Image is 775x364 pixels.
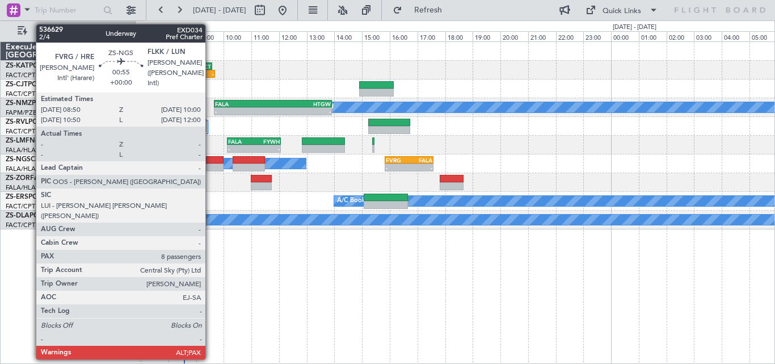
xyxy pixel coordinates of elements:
[273,101,331,107] div: HTGW
[386,164,409,171] div: -
[6,100,32,107] span: ZS-NMZ
[390,31,418,41] div: 16:00
[193,123,200,128] img: arrow-gray.svg
[6,119,28,125] span: ZS-RVL
[6,62,48,69] a: ZS-KATPC-24
[133,211,169,228] div: A/C Booked
[603,6,641,17] div: Quick Links
[183,63,210,70] div: FACT
[6,146,36,154] a: FALA/HLA
[362,31,390,41] div: 15:00
[500,31,528,41] div: 20:00
[169,31,196,41] div: 08:00
[254,145,280,152] div: -
[224,31,251,41] div: 10:00
[228,145,254,152] div: -
[6,165,36,173] a: FALA/HLA
[580,1,664,19] button: Quick Links
[6,221,35,229] a: FACT/CPT
[158,70,186,77] div: 07:37 Z
[528,31,556,41] div: 21:00
[35,2,100,19] input: Trip Number
[6,100,66,107] a: ZS-NMZPC12 NGX
[137,23,181,32] div: [DATE] - [DATE]
[215,108,273,115] div: -
[6,127,35,136] a: FACT/CPT
[386,157,409,164] div: FVRG
[6,81,28,88] span: ZS-CJT
[6,119,58,125] a: ZS-RVLPC12/NG
[6,156,31,163] span: ZS-NGS
[722,31,749,41] div: 04:00
[186,70,214,77] div: -
[6,202,35,211] a: FACT/CPT
[445,31,473,41] div: 18:00
[613,23,656,32] div: [DATE] - [DATE]
[667,31,694,41] div: 02:00
[6,175,30,182] span: ZS-ZOR
[639,31,667,41] div: 01:00
[12,22,123,40] button: Only With Activity
[155,63,183,70] div: FALA
[6,62,29,69] span: ZS-KAT
[611,31,639,41] div: 00:00
[6,90,35,98] a: FACT/CPT
[473,31,500,41] div: 19:00
[6,108,37,117] a: FAPM/PZB
[254,138,280,145] div: FYWH
[556,31,584,41] div: 22:00
[387,1,456,19] button: Refresh
[6,156,74,163] a: ZS-NGSCitation Ultra
[583,31,611,41] div: 23:00
[6,212,30,219] span: ZS-DLA
[6,81,59,88] a: ZS-CJTPC12/47E
[228,138,254,145] div: FALA
[6,175,69,182] a: ZS-ZORFalcon 2000
[6,183,36,192] a: FALA/HLA
[6,71,35,80] a: FACT/CPT
[694,31,722,41] div: 03:00
[6,194,28,200] span: ZS-ERS
[141,31,169,41] div: 07:00
[337,193,373,210] div: A/C Booked
[405,6,452,14] span: Refresh
[409,157,432,164] div: FALA
[6,137,30,144] span: ZS-LMF
[193,5,246,15] span: [DATE] - [DATE]
[30,27,120,35] span: Only With Activity
[418,31,445,41] div: 17:00
[6,212,48,219] a: ZS-DLAPC-24
[279,31,307,41] div: 12:00
[196,31,224,41] div: 09:00
[273,108,331,115] div: -
[334,31,362,41] div: 14:00
[307,31,335,41] div: 13:00
[215,101,273,107] div: FALA
[409,164,432,171] div: -
[251,31,279,41] div: 11:00
[6,194,45,200] a: ZS-ERSPC12
[6,137,80,144] a: ZS-LMFNextant 400XTi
